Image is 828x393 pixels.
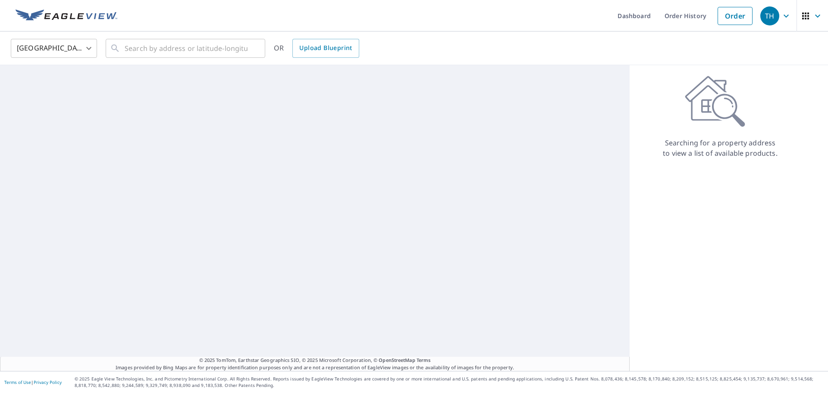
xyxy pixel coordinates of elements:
p: Searching for a property address to view a list of available products. [662,138,778,158]
img: EV Logo [16,9,117,22]
input: Search by address or latitude-longitude [125,36,248,60]
a: Terms [417,357,431,363]
div: TH [760,6,779,25]
p: © 2025 Eagle View Technologies, Inc. and Pictometry International Corp. All Rights Reserved. Repo... [75,376,824,389]
a: Privacy Policy [34,379,62,385]
span: © 2025 TomTom, Earthstar Geographics SIO, © 2025 Microsoft Corporation, © [199,357,431,364]
a: Order [718,7,753,25]
p: | [4,380,62,385]
a: Terms of Use [4,379,31,385]
div: OR [274,39,359,58]
div: [GEOGRAPHIC_DATA] [11,36,97,60]
a: Upload Blueprint [292,39,359,58]
a: OpenStreetMap [379,357,415,363]
span: Upload Blueprint [299,43,352,53]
